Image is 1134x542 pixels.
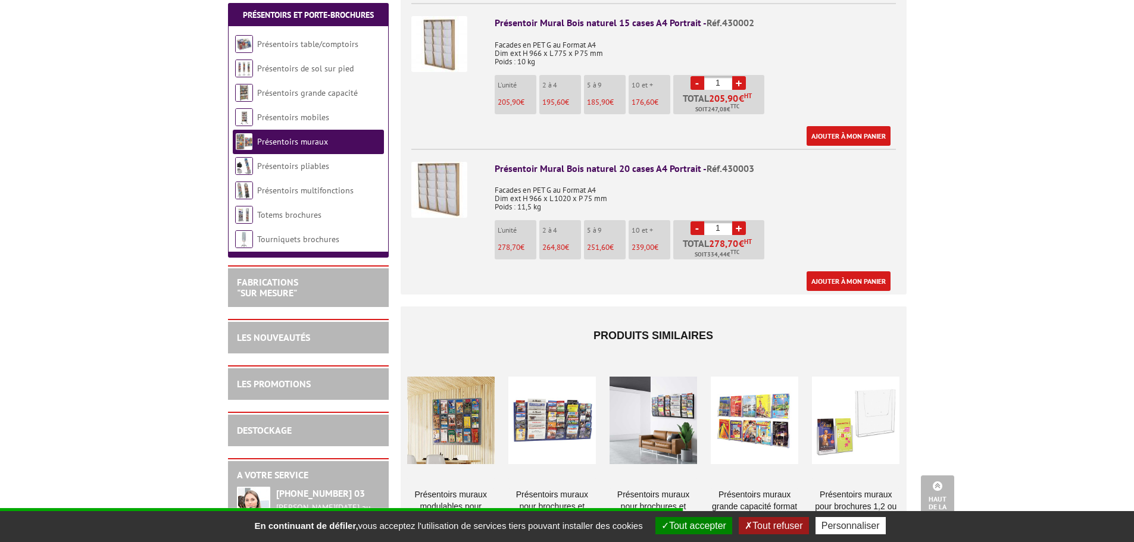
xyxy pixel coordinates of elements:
p: 5 à 9 [587,81,626,89]
span: 334,44 [707,250,727,259]
a: Présentoirs et Porte-brochures [243,10,374,20]
span: 239,00 [632,242,654,252]
span: 205,90 [709,93,739,103]
a: LES NOUVEAUTÉS [237,331,310,343]
strong: [PHONE_NUMBER] 03 [276,487,365,499]
a: PRÉSENTOIRS MURAUX POUR BROCHURES ET MAGAZINES, MULTI-CASES NOIR - ASSEMBLABLES [610,488,697,536]
p: € [542,243,581,252]
span: 205,90 [498,97,520,107]
p: 10 et + [632,81,670,89]
div: Présentoir Mural Bois naturel 15 cases A4 Portrait - [495,16,896,30]
h2: A votre service [237,470,380,481]
p: Total [676,93,764,114]
span: Soit € [695,250,739,259]
p: Facades en PET G au Format A4 Dim ext H 966 x L 1020 x P 75 mm Poids : 11,5 kg [495,178,896,211]
p: € [632,243,670,252]
div: Présentoir Mural Bois naturel 20 cases A4 Portrait - [495,162,896,176]
a: Présentoirs multifonctions [257,185,354,196]
span: 176,60 [632,97,654,107]
a: Tourniquets brochures [257,234,339,245]
img: Présentoirs muraux [235,133,253,151]
a: Présentoirs table/comptoirs [257,39,358,49]
a: Présentoirs pliables [257,161,329,171]
a: Présentoirs grande capacité [257,87,358,98]
p: € [498,98,536,106]
sup: TTC [730,103,739,109]
p: Facades en PET G au Format A4 Dim ext H 966 x L 775 x P 75 mm Poids : 10 kg [495,33,896,66]
span: Réf.430003 [707,162,754,174]
div: [PERSON_NAME][DATE] au [DATE] [276,503,380,523]
img: Présentoirs mobiles [235,108,253,126]
img: Présentoir Mural Bois naturel 15 cases A4 Portrait [411,16,467,72]
img: Présentoirs grande capacité [235,84,253,102]
img: Totems brochures [235,206,253,224]
span: 195,60 [542,97,565,107]
p: € [542,98,581,106]
span: Réf.430002 [707,17,754,29]
p: 5 à 9 [587,226,626,234]
p: € [632,98,670,106]
span: 185,90 [587,97,610,107]
span: Produits similaires [593,330,713,342]
img: Présentoirs de sol sur pied [235,59,253,77]
a: - [691,76,704,90]
button: Tout accepter [655,517,732,534]
a: LES PROMOTIONS [237,378,311,390]
span: 247,08 [708,105,727,114]
p: L'unité [498,81,536,89]
span: 278,70 [709,239,739,248]
a: Ajouter à mon panier [807,126,891,146]
span: € [739,239,744,248]
p: 2 à 4 [542,226,581,234]
span: Soit € [695,105,739,114]
span: 251,60 [587,242,610,252]
button: Personnaliser (fenêtre modale) [816,517,886,534]
a: Présentoirs mobiles [257,112,329,123]
p: € [587,243,626,252]
p: € [587,98,626,106]
img: Présentoirs table/comptoirs [235,35,253,53]
p: € [498,243,536,252]
img: Présentoirs pliables [235,157,253,175]
img: Présentoirs multifonctions [235,181,253,199]
strong: En continuant de défiler, [254,521,358,531]
span: 264,80 [542,242,565,252]
p: Total [676,239,764,259]
img: widget-service.jpg [237,487,270,533]
img: Présentoir Mural Bois naturel 20 cases A4 Portrait [411,162,467,218]
sup: HT [744,237,752,246]
a: - [691,221,704,235]
p: 10 et + [632,226,670,234]
a: Haut de la page [921,475,954,524]
button: Tout refuser [739,517,808,534]
a: DESTOCKAGE [237,424,292,436]
p: 2 à 4 [542,81,581,89]
sup: TTC [730,249,739,255]
p: L'unité [498,226,536,234]
sup: HT [744,92,752,100]
a: Ajouter à mon panier [807,271,891,291]
a: + [732,221,746,235]
a: Totems brochures [257,209,321,220]
span: € [739,93,744,103]
a: + [732,76,746,90]
a: Présentoirs de sol sur pied [257,63,354,74]
a: Présentoirs muraux [257,136,328,147]
span: vous acceptez l'utilisation de services tiers pouvant installer des cookies [248,521,648,531]
a: Présentoirs muraux modulables pour brochures A4, A5, 1/3 A4 VISIODOC [407,488,495,536]
a: PRÉSENTOIRS MURAUX GRANDE CAPACITÉ FORMAT A4, A5 ET 1/3 A4 [711,488,798,524]
a: FABRICATIONS"Sur Mesure" [237,276,298,299]
img: Tourniquets brochures [235,230,253,248]
span: 278,70 [498,242,520,252]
